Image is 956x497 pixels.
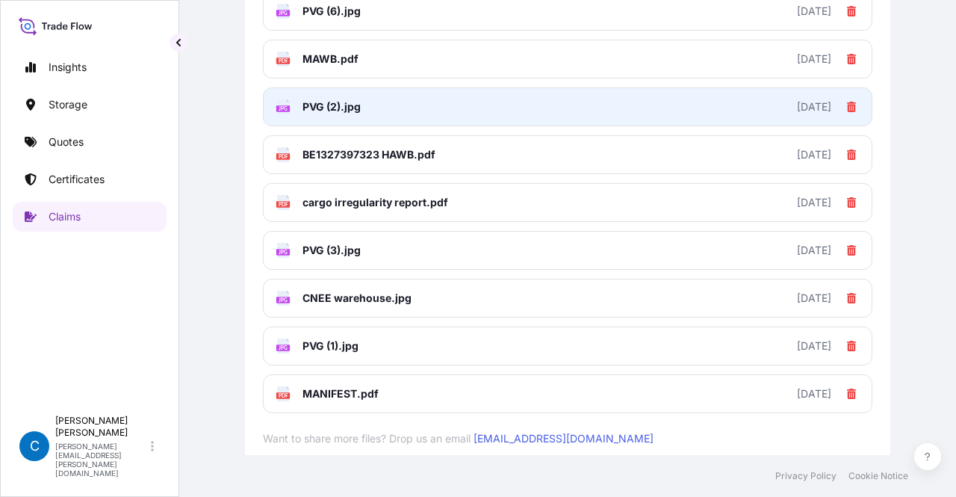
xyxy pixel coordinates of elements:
span: CNEE warehouse.jpg [302,291,412,306]
a: Claims [13,202,167,232]
p: [PERSON_NAME] [PERSON_NAME] [55,415,148,439]
text: PDF [279,154,288,159]
text: JPG [279,10,288,16]
div: [DATE] [797,386,831,401]
span: C [30,439,40,454]
text: JPG [279,297,288,303]
a: PDFcargo irregularity report.pdf[DATE] [263,183,872,222]
a: JPGPVG (1).jpg[DATE] [263,327,872,365]
a: Storage [13,90,167,120]
a: Insights [13,52,167,82]
span: BE1327397323 HAWB.pdf [302,147,435,162]
a: JPGCNEE warehouse.jpg[DATE] [263,279,872,318]
div: [DATE] [797,291,831,306]
span: Want to share more files? Drop us an email [263,413,872,446]
text: PDF [279,202,288,207]
span: PVG (6).jpg [302,4,361,19]
p: Insights [49,60,87,75]
a: Quotes [13,127,167,157]
p: Claims [49,209,81,224]
div: [DATE] [797,52,831,67]
p: Quotes [49,135,84,149]
div: [DATE] [797,243,831,258]
p: Certificates [49,172,105,187]
span: MAWB.pdf [302,52,358,67]
p: [PERSON_NAME][EMAIL_ADDRESS][PERSON_NAME][DOMAIN_NAME] [55,442,148,478]
a: JPGPVG (2).jpg[DATE] [263,87,872,126]
text: PDF [279,393,288,398]
text: JPG [279,250,288,255]
span: PVG (1).jpg [302,339,358,354]
span: PVG (3).jpg [302,243,361,258]
text: JPG [279,345,288,351]
div: [DATE] [797,99,831,114]
span: cargo irregularity report.pdf [302,195,448,210]
a: PDFBE1327397323 HAWB.pdf[DATE] [263,135,872,174]
a: Privacy Policy [775,470,836,482]
a: PDFMANIFEST.pdf[DATE] [263,374,872,413]
a: [EMAIL_ADDRESS][DOMAIN_NAME] [474,432,654,445]
span: PVG (2).jpg [302,99,361,114]
p: Storage [49,97,87,112]
a: PDFMAWB.pdf[DATE] [263,40,872,78]
div: [DATE] [797,195,831,210]
a: JPGPVG (3).jpg[DATE] [263,231,872,270]
span: MANIFEST.pdf [302,386,379,401]
div: [DATE] [797,4,831,19]
text: JPG [279,106,288,111]
text: PDF [279,58,288,64]
a: Certificates [13,164,167,194]
div: [DATE] [797,147,831,162]
div: [DATE] [797,339,831,354]
a: Cookie Notice [848,470,908,482]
